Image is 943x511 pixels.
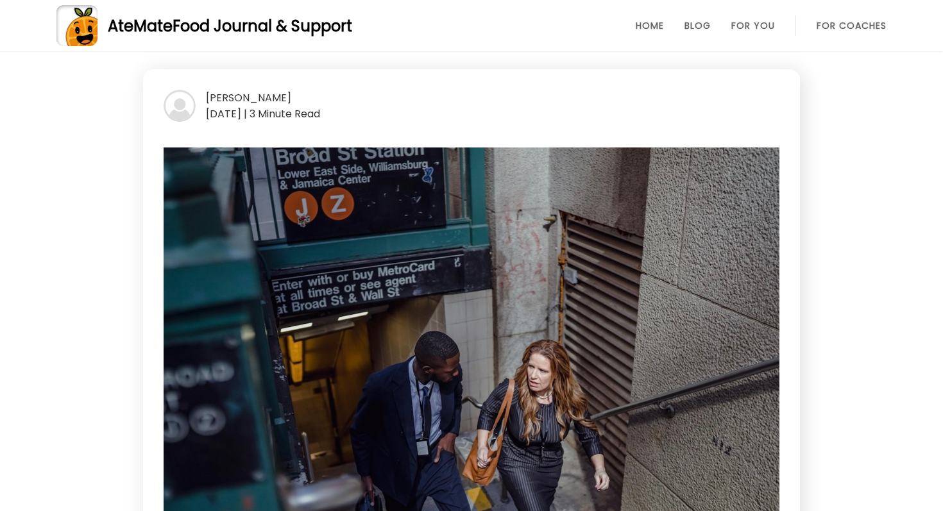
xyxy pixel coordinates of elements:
div: AteMate [98,15,352,37]
span: Food Journal & Support [173,15,352,37]
div: [PERSON_NAME] [164,90,779,106]
a: Blog [684,21,711,31]
a: For You [731,21,775,31]
a: Home [636,21,664,31]
img: bg-avatar-default.svg [164,90,196,122]
a: AteMateFood Journal & Support [56,5,887,46]
a: For Coaches [817,21,887,31]
div: [DATE] | 3 Minute Read [164,106,779,122]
